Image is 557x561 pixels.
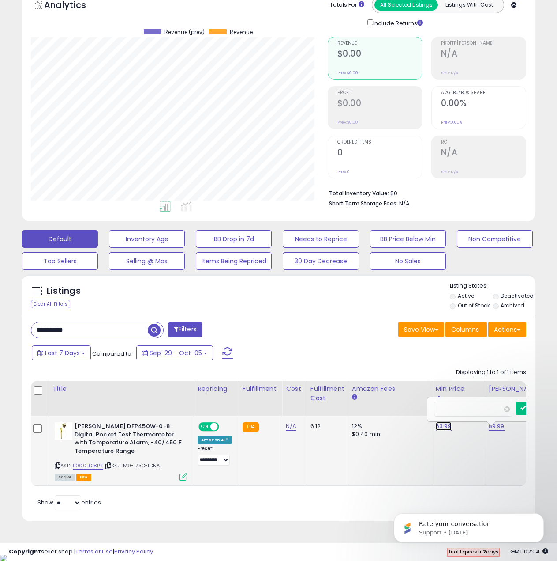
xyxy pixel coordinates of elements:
b: Short Term Storage Fees: [329,200,398,207]
small: Prev: N/A [441,70,458,76]
span: Sep-29 - Oct-05 [150,349,202,357]
button: Items Being Repriced [196,252,272,270]
span: Compared to: [92,349,133,358]
button: Needs to Reprice [283,230,359,248]
small: Prev: 0 [337,169,350,174]
a: 63.99 [436,422,452,431]
div: Totals For [330,1,364,9]
div: Include Returns [361,18,434,28]
div: Cost [286,384,303,394]
div: Fulfillment Cost [310,384,344,403]
div: 12% [352,422,425,430]
span: Profit [337,91,422,95]
div: $0.40 min [352,430,425,438]
button: BB Price Below Min [370,230,446,248]
li: $0 [329,187,520,198]
button: Save View [398,322,444,337]
div: ASIN: [55,422,187,480]
button: Inventory Age [109,230,185,248]
div: Clear All Filters [31,300,70,308]
h2: $0.00 [337,98,422,110]
b: [PERSON_NAME] DFP450W-0-8 Digital Pocket Test Thermometer with Temperature Alarm, -40/450 F Tempe... [75,422,182,457]
button: Selling @ Max [109,252,185,270]
p: Listing States: [450,282,535,290]
h2: 0 [337,148,422,159]
span: Avg. Buybox Share [441,91,526,95]
span: Columns [451,325,479,334]
iframe: Intercom notifications message [381,495,557,557]
a: 89.99 [489,422,505,431]
a: Privacy Policy [114,547,153,556]
span: Show: entries [37,498,101,507]
img: 31spvXi5GWS._SL40_.jpg [55,422,72,440]
h2: $0.00 [337,49,422,61]
span: Last 7 Days [45,349,80,357]
div: [PERSON_NAME] [489,384,541,394]
div: seller snap | | [9,548,153,556]
small: Prev: $0.00 [337,70,358,76]
h2: 0.00% [441,98,526,110]
span: Revenue [230,29,253,35]
button: Last 7 Days [32,345,91,360]
small: Prev: 0.00% [441,120,462,125]
div: Amazon Fees [352,384,428,394]
span: Revenue (prev) [164,29,205,35]
small: Prev: $0.00 [337,120,358,125]
a: B000LDI8PK [73,462,103,470]
div: Amazon AI * [198,436,232,444]
label: Deactivated [501,292,534,299]
label: Active [458,292,474,299]
button: No Sales [370,252,446,270]
small: FBA [243,422,259,432]
button: Filters [168,322,202,337]
button: 30 Day Decrease [283,252,359,270]
button: Default [22,230,98,248]
div: Preset: [198,446,232,466]
div: Min Price [436,384,481,394]
div: Displaying 1 to 1 of 1 items [456,368,526,377]
span: | SKU: M9-IZ3O-IDNA [104,462,160,469]
span: ROI [441,140,526,145]
h5: Listings [47,285,81,297]
label: Out of Stock [458,302,490,309]
button: Columns [445,322,487,337]
button: Actions [488,322,526,337]
span: Revenue [337,41,422,46]
small: Amazon Fees. [352,394,357,402]
div: Fulfillment [243,384,278,394]
div: Title [52,384,190,394]
span: N/A [399,199,410,208]
a: Terms of Use [75,547,113,556]
button: Top Sellers [22,252,98,270]
strong: Copyright [9,547,41,556]
div: Repricing [198,384,235,394]
span: FBA [76,474,91,481]
span: OFF [218,423,232,431]
span: All listings currently available for purchase on Amazon [55,474,75,481]
h2: N/A [441,49,526,61]
small: Prev: N/A [441,169,458,174]
label: Archived [501,302,524,309]
span: Ordered Items [337,140,422,145]
a: N/A [286,422,296,431]
h2: N/A [441,148,526,159]
span: ON [199,423,210,431]
div: 6.12 [310,422,341,430]
b: Total Inventory Value: [329,190,389,197]
span: Profit [PERSON_NAME] [441,41,526,46]
button: Non Competitive [457,230,533,248]
button: Sep-29 - Oct-05 [136,345,213,360]
button: BB Drop in 7d [196,230,272,248]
